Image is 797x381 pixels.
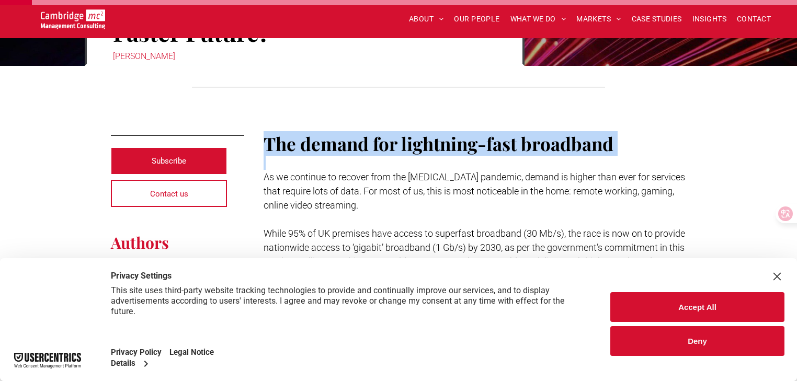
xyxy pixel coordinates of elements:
a: WHAT WE DO [505,11,572,27]
a: Contact us [111,180,227,207]
div: [PERSON_NAME] [113,49,496,64]
span: Contact us [150,181,188,207]
a: CONTACT [732,11,776,27]
a: CASE STUDIES [627,11,687,27]
span: The demand for lightning-fast broadband [264,131,613,156]
span: Subscribe [152,148,186,174]
a: Subscribe [111,147,227,175]
a: MARKETS [571,11,626,27]
a: INSIGHTS [687,11,732,27]
a: Your Business Transformed | Cambridge Management Consulting [41,11,105,22]
a: OUR PEOPLE [449,11,505,27]
span: As we continue to recover from the [MEDICAL_DATA] pandemic, demand is higher than ever for servic... [264,171,685,211]
span: Authors [111,232,169,253]
span: While 95% of UK premises have access to superfast broadband (30 Mb/s), the race is now on to prov... [264,228,685,295]
a: ABOUT [404,11,449,27]
img: Go to Homepage [41,9,105,29]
